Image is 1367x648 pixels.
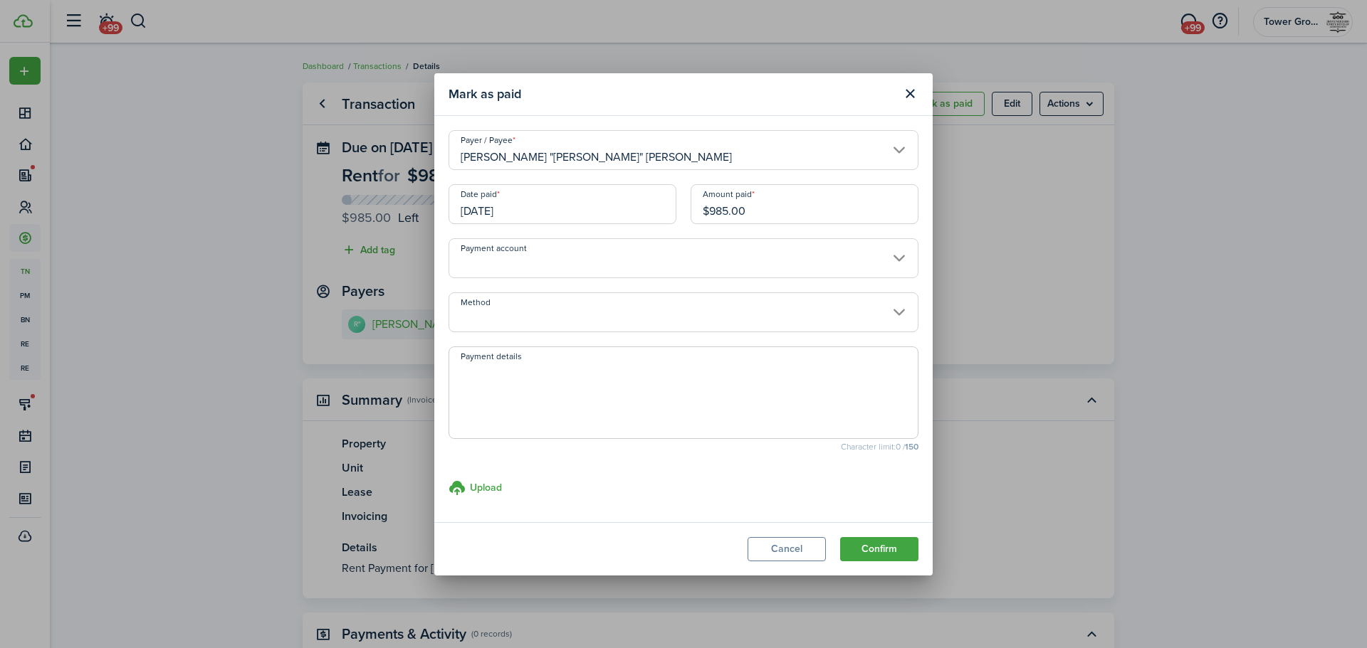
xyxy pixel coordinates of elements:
small: Character limit: 0 / [449,442,918,451]
input: mm/dd/yyyy [449,184,676,224]
input: 0.00 [691,184,918,224]
input: Select a payer / payee [449,130,918,170]
button: Confirm [840,537,918,561]
modal-title: Mark as paid [449,80,894,108]
b: 150 [905,440,918,453]
button: Close modal [898,82,922,106]
h3: Upload [470,480,502,495]
button: Cancel [748,537,826,561]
